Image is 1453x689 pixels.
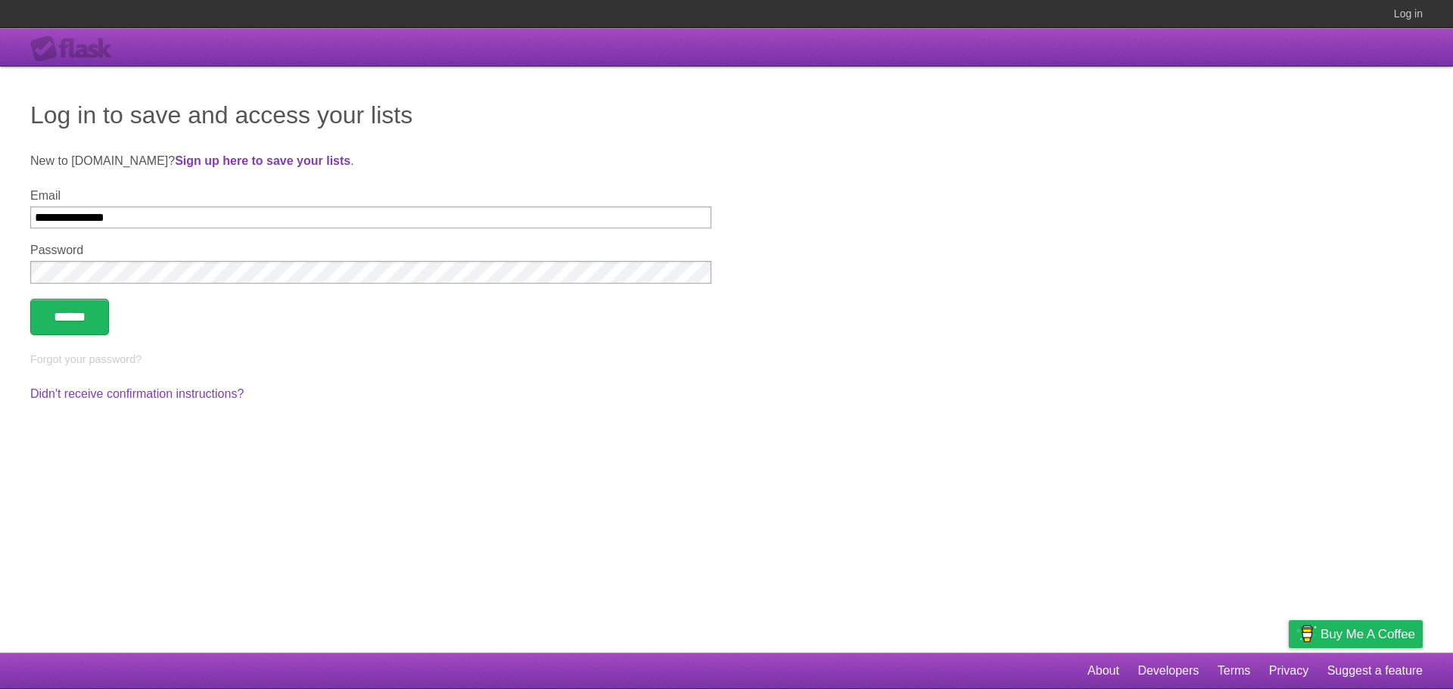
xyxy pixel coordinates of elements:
[1087,656,1119,685] a: About
[1321,621,1415,647] span: Buy me a coffee
[30,244,711,257] label: Password
[1327,656,1423,685] a: Suggest a feature
[30,97,1423,133] h1: Log in to save and access your lists
[30,152,1423,170] p: New to [DOMAIN_NAME]? .
[30,36,121,63] div: Flask
[175,154,350,167] a: Sign up here to save your lists
[1137,656,1199,685] a: Developers
[1289,620,1423,648] a: Buy me a coffee
[30,189,711,203] label: Email
[1218,656,1251,685] a: Terms
[30,387,244,400] a: Didn't receive confirmation instructions?
[1296,621,1317,647] img: Buy me a coffee
[1269,656,1308,685] a: Privacy
[30,353,142,365] a: Forgot your password?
